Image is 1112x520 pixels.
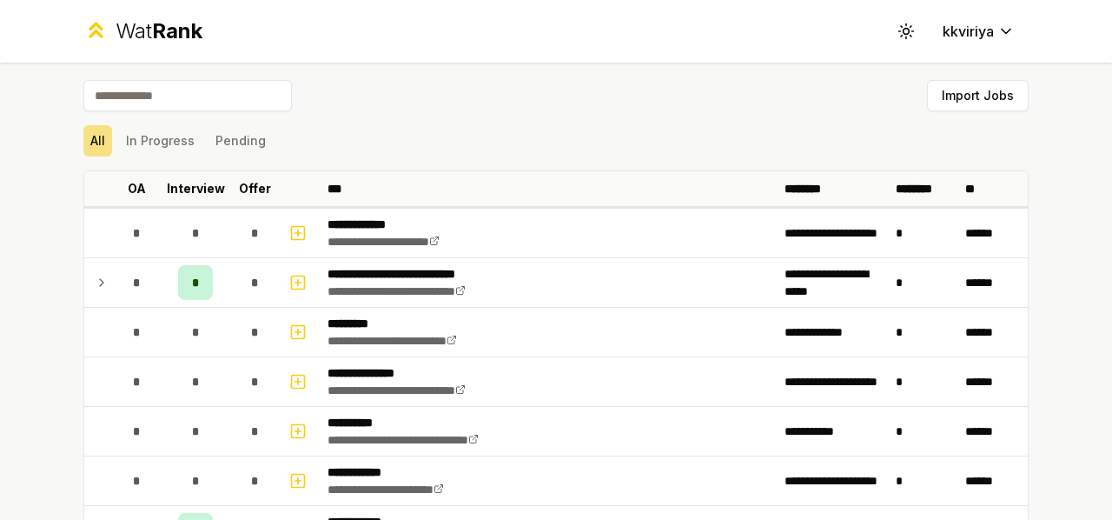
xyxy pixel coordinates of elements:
[152,18,202,43] span: Rank
[128,180,146,197] p: OA
[83,17,202,45] a: WatRank
[239,180,271,197] p: Offer
[208,125,273,157] button: Pending
[167,180,225,197] p: Interview
[929,16,1029,47] button: kkviriya
[119,125,202,157] button: In Progress
[83,125,112,157] button: All
[927,80,1029,111] button: Import Jobs
[116,17,202,45] div: Wat
[943,21,994,42] span: kkviriya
